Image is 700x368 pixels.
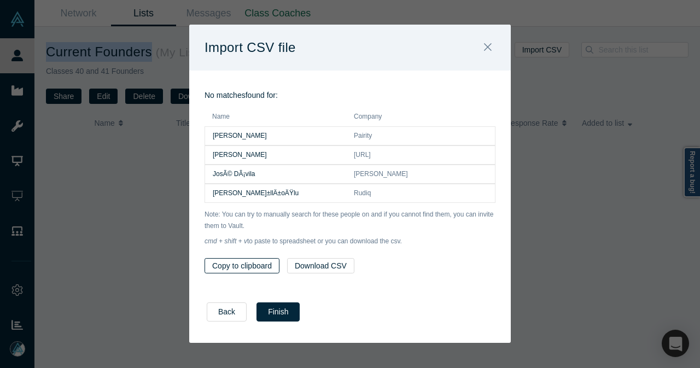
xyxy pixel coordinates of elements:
td: Pairity [354,131,495,141]
button: Close [476,36,499,60]
button: Download CSV [287,258,354,273]
h1: Import CSV file [205,36,315,59]
small: to paste to spreadsheet or you can download the csv. [205,237,402,245]
i: cmd + shift + v [205,237,247,245]
td: JosÃ© DÃ¡vila [205,169,354,179]
button: Finish [256,302,300,322]
td: [PERSON_NAME] [205,131,354,141]
td: [PERSON_NAME] [205,150,354,160]
p: found for: [205,90,495,101]
button: Back [207,302,247,322]
td: Name [205,112,354,121]
td: [PERSON_NAME]±llÄ±oÄŸlu [205,188,354,198]
td: [URL] [354,150,495,160]
td: [PERSON_NAME] [354,169,495,179]
button: Copy to clipboard [205,258,279,273]
td: Rudiq [354,188,495,198]
strong: No matches [205,91,246,100]
small: Note: You can try to manually search for these people on and if you cannot find them, you can inv... [205,211,493,230]
td: Company [354,112,495,121]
